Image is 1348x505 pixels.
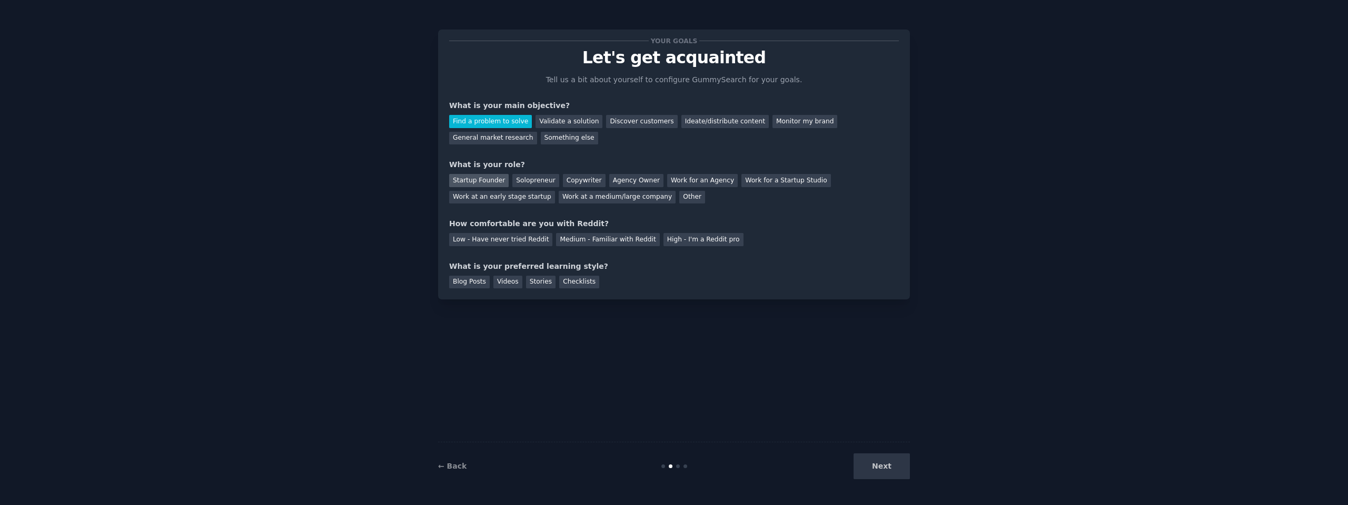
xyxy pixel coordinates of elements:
[512,174,559,187] div: Solopreneur
[559,276,599,289] div: Checklists
[741,174,830,187] div: Work for a Startup Studio
[449,132,537,145] div: General market research
[438,462,467,470] a: ← Back
[681,115,769,128] div: Ideate/distribute content
[526,276,556,289] div: Stories
[536,115,602,128] div: Validate a solution
[449,159,899,170] div: What is your role?
[449,218,899,229] div: How comfortable are you with Reddit?
[449,115,532,128] div: Find a problem to solve
[667,174,738,187] div: Work for an Agency
[563,174,606,187] div: Copywriter
[772,115,837,128] div: Monitor my brand
[449,100,899,111] div: What is your main objective?
[449,276,490,289] div: Blog Posts
[663,233,744,246] div: High - I'm a Reddit pro
[449,261,899,272] div: What is your preferred learning style?
[649,35,699,46] span: Your goals
[541,74,807,85] p: Tell us a bit about yourself to configure GummySearch for your goals.
[559,191,676,204] div: Work at a medium/large company
[609,174,663,187] div: Agency Owner
[606,115,677,128] div: Discover customers
[449,233,552,246] div: Low - Have never tried Reddit
[556,233,659,246] div: Medium - Familiar with Reddit
[449,48,899,67] p: Let's get acquainted
[449,174,509,187] div: Startup Founder
[679,191,705,204] div: Other
[493,276,522,289] div: Videos
[449,191,555,204] div: Work at an early stage startup
[541,132,598,145] div: Something else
